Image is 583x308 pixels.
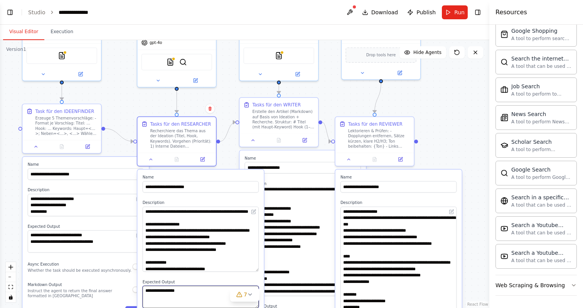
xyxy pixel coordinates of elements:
[511,63,572,69] div: A tool that can be used to search the internet with a search_query. Supports different search typ...
[495,281,565,289] div: Web Scraping & Browsing
[500,30,508,38] img: SerpApiGoogleShoppingTool
[416,8,436,16] span: Publish
[511,221,572,229] div: Search a Youtube Channels content
[467,302,488,306] a: React Flow attribution
[252,109,314,130] div: Erstelle den Artikel (Markdown) auf Basis von Ideation + Recherche. Struktur: # Titel (mit Haupt-...
[35,116,98,136] div: Erzeuge 5 Themenvorschläge: - Format je Vorschlag: Titel: … Hook: … Keywords: Haupt=<…>; Neben=<…...
[511,249,572,257] div: Search a Youtube Video content
[511,202,572,208] div: A tool that can be used to semantic search a query from a specific URL content.
[137,14,217,88] div: gpt-4oDOCXSearchToolSerperDevTool
[511,174,572,180] div: A tool to perform Google search with a search_query.
[150,40,162,45] span: gpt-4o
[167,58,174,66] img: DOCXSearchTool
[250,208,258,215] button: Open in editor
[348,121,403,127] div: Tasks für den REVIEWER
[59,84,65,100] g: Edge from cc4e5fc7-a937-4b76-84ec-9fe5256f425c to fd38e48c-8e5a-4f40-a6fd-bb9fc5dffeff
[442,5,468,19] button: Run
[511,82,572,90] div: Job Search
[511,166,572,173] div: Google Search
[252,102,301,108] div: Tasks für den WRITER
[500,86,508,94] img: SerplyJobSearchTool
[179,58,187,66] img: SerperDevTool
[361,156,388,163] button: No output available
[335,116,415,167] div: Tasks für den REVIEWERLektorieren & Prüfen: - Dopplungen entfernen, Sätze kürzen, klare H2/H3; To...
[35,108,94,114] div: Task für den IDEENFINDER
[48,143,75,150] button: No output available
[163,156,190,163] button: No output available
[500,114,508,121] img: SerplyNewsSearchTool
[500,141,508,149] img: SerplyScholarSearchTool
[174,91,180,113] g: Edge from 27307bbb-a7a4-45ac-a57b-9e219d2c8aec to 0ccb98b9-7c08-4e24-bb60-b1a0046d78f7
[389,156,411,163] button: Open in side panel
[341,8,421,80] div: Drop tools here
[28,8,102,16] nav: breadcrumb
[511,146,572,153] div: A tool to perform scholarly literature search with a search_query.
[58,52,66,60] img: DOCXSearchTool
[280,71,316,78] button: Open in side panel
[5,7,15,18] button: Show left sidebar
[230,288,259,302] button: 7
[137,116,217,167] div: Tasks für den RESEARCHERRecherchiere das Thema aus der Ideation (Titel, Hook, Keywords). Vorgehen...
[500,169,508,177] img: SerplyWebSearchTool
[500,225,508,232] img: YoutubeChannelSearchTool
[276,84,282,94] g: Edge from eeaf803e-8b90-4e86-9985-1b8962e5fcf9 to 0ca64f6d-7908-4530-bfc3-0c072c5872ba
[511,55,572,62] div: Search the internet with Serper
[245,156,361,161] label: Name
[220,119,236,145] g: Edge from 0ccb98b9-7c08-4e24-bb60-b1a0046d78f7 to 0ca64f6d-7908-4530-bfc3-0c072c5872ba
[511,194,572,201] div: Search in a specific website
[6,46,26,52] div: Version 1
[399,46,446,59] button: Hide Agents
[28,9,45,15] a: Studio
[6,272,16,282] button: zoom out
[511,258,572,264] div: A tool that can be used to semantic search a query from a Youtube Video content.
[382,69,418,77] button: Open in side panel
[192,156,214,163] button: Open in side panel
[511,27,572,35] div: Google Shopping
[511,110,572,118] div: News Search
[371,8,398,16] span: Download
[454,8,465,16] span: Run
[177,77,214,84] button: Open in side panel
[6,292,16,302] button: toggle interactivity
[6,262,16,272] button: zoom in
[244,291,247,298] span: 7
[205,104,215,114] button: Delete node
[6,282,16,292] button: fit view
[143,200,259,205] label: Description
[495,275,577,295] button: Web Scraping & Browsing
[77,143,99,150] button: Open in side panel
[500,58,508,66] img: SerperDevTool
[22,104,102,154] div: Task für den IDEENFINDERErzeuge 5 Themenvorschläge: - Format je Vorschlag: Titel: … Hook: … Keywo...
[294,136,316,144] button: Open in side panel
[28,268,131,273] p: Whether the task should be executed asynchronously.
[500,252,508,260] img: YoutubeVideoSearchTool
[413,49,441,56] span: Hide Agents
[265,136,292,144] button: No output available
[28,224,144,229] label: Expected Output
[448,208,455,215] button: Open in editor
[150,128,212,149] div: Recherchiere das Thema aus der Ideation (Titel, Hook, Keywords). Vorgehen (Priorität): 1) Interne...
[511,91,572,97] div: A tool to perform to perform a job search in the [GEOGRAPHIC_DATA] with a search_query.
[239,8,319,81] div: DOCXSearchTool
[239,97,319,147] div: Tasks für den WRITERErstelle den Artikel (Markdown) auf Basis von Ideation + Recherche. Struktur:...
[359,5,401,19] button: Download
[500,197,508,205] img: WebsiteSearchTool
[404,5,439,19] button: Publish
[28,187,144,192] label: Description
[322,119,331,145] g: Edge from 0ca64f6d-7908-4530-bfc3-0c072c5872ba to 789aa48e-43a1-4b0c-b702-0593a33e48b5
[495,8,527,17] h4: Resources
[366,52,396,59] span: Drop tools here
[6,262,16,302] div: React Flow controls
[143,175,259,180] label: Name
[245,181,361,186] label: Description
[511,138,572,146] div: Scholar Search
[135,195,143,203] button: Open in editor
[340,175,457,180] label: Name
[511,35,572,42] div: A tool to perform search on Google shopping with a search_query.
[511,119,572,125] div: A tool to perform News article search with a search_query.
[340,200,457,205] label: Description
[135,232,143,239] button: Open in editor
[275,52,283,60] img: DOCXSearchTool
[511,230,572,236] div: A tool that can be used to semantic search a query from a Youtube Channels content.
[44,24,79,40] button: Execution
